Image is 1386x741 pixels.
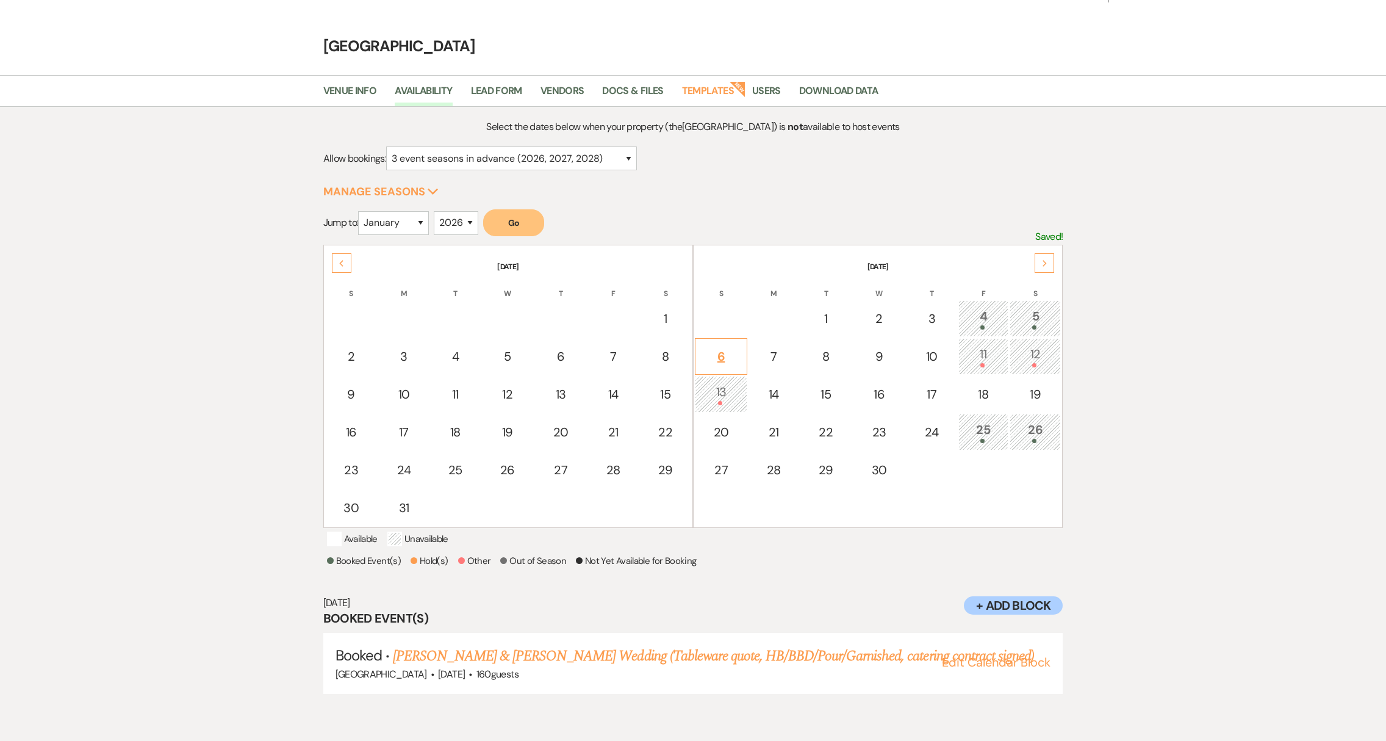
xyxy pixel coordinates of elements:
span: 160 guests [476,668,519,681]
div: 28 [595,461,631,479]
div: 3 [386,347,422,366]
div: 31 [386,499,422,517]
div: 18 [437,423,473,441]
div: 9 [860,347,899,366]
div: 21 [755,423,792,441]
th: T [800,273,852,299]
div: 2 [332,347,371,366]
div: 15 [807,385,845,403]
div: 12 [489,385,526,403]
div: 17 [386,423,422,441]
div: 27 [702,461,741,479]
div: 13 [702,383,741,405]
a: Venue Info [323,83,377,106]
div: 5 [1016,307,1054,330]
div: 6 [702,347,741,366]
span: Booked [336,646,382,665]
div: 29 [807,461,845,479]
div: 5 [489,347,526,366]
div: 29 [647,461,684,479]
div: 22 [807,423,845,441]
div: 23 [332,461,371,479]
div: 14 [755,385,792,403]
button: Go [483,209,544,236]
th: T [430,273,480,299]
span: Allow bookings: [323,152,386,165]
p: Saved! [1035,229,1063,245]
div: 21 [595,423,631,441]
span: [DATE] [438,668,465,681]
div: 9 [332,385,371,403]
div: 26 [489,461,526,479]
p: Out of Season [500,554,566,568]
div: 18 [965,385,1002,403]
button: Manage Seasons [323,186,439,197]
th: T [534,273,587,299]
a: Download Data [799,83,878,106]
div: 14 [595,385,631,403]
div: 20 [702,423,741,441]
div: 19 [1016,385,1054,403]
th: M [749,273,799,299]
div: 8 [647,347,684,366]
a: Lead Form [471,83,522,106]
div: 28 [755,461,792,479]
h3: Booked Event(s) [323,610,1063,627]
a: Users [752,83,781,106]
div: 16 [860,385,899,403]
div: 26 [1016,421,1054,443]
p: Select the dates below when your property (the [GEOGRAPHIC_DATA] ) is available to host events [415,119,971,135]
th: [DATE] [325,247,691,272]
div: 15 [647,385,684,403]
p: Booked Event(s) [327,554,401,568]
a: Vendors [540,83,584,106]
h4: [GEOGRAPHIC_DATA] [254,35,1132,57]
div: 27 [541,461,580,479]
span: Jump to: [323,216,359,229]
th: M [379,273,429,299]
button: + Add Block [964,596,1063,615]
div: 1 [647,309,684,328]
div: 12 [1016,345,1054,367]
div: 2 [860,309,899,328]
div: 8 [807,347,845,366]
p: Unavailable [387,532,448,546]
th: W [853,273,905,299]
strong: not [788,120,803,133]
div: 22 [647,423,684,441]
p: Not Yet Available for Booking [576,554,696,568]
th: W [482,273,533,299]
a: Docs & Files [602,83,663,106]
th: T [907,273,957,299]
div: 13 [541,385,580,403]
th: F [958,273,1008,299]
div: 16 [332,423,371,441]
strong: New [729,80,746,97]
a: Templates [682,83,734,106]
div: 7 [755,347,792,366]
th: S [1010,273,1061,299]
a: Availability [395,83,452,106]
div: 19 [489,423,526,441]
div: 20 [541,423,580,441]
th: F [588,273,638,299]
div: 30 [860,461,899,479]
button: Edit Calendar Block [942,656,1050,668]
div: 1 [807,309,845,328]
a: [PERSON_NAME] & [PERSON_NAME] Wedding (Tableware quote, HB/BBD/Pour/Garnished, catering contract ... [393,645,1034,667]
p: Other [458,554,491,568]
p: Hold(s) [411,554,448,568]
span: [GEOGRAPHIC_DATA] [336,668,427,681]
div: 4 [437,347,473,366]
p: Available [327,532,378,546]
h6: [DATE] [323,596,1063,610]
div: 25 [437,461,473,479]
th: S [695,273,747,299]
div: 24 [386,461,422,479]
div: 6 [541,347,580,366]
th: [DATE] [695,247,1061,272]
div: 7 [595,347,631,366]
div: 10 [386,385,422,403]
div: 3 [913,309,950,328]
div: 30 [332,499,371,517]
